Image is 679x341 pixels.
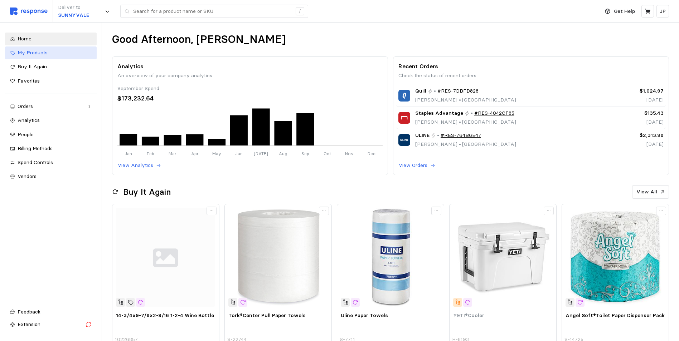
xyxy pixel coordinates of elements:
span: Uline Paper Towels [341,312,388,318]
tspan: [DATE] [254,151,268,156]
img: S-22744 [228,208,328,307]
p: $2,313.98 [601,132,664,139]
p: Check the status of recent orders. [398,72,664,80]
p: $135.43 [601,109,664,117]
img: S-7711 [341,208,440,307]
span: Billing Methods [18,145,53,152]
img: Quill [398,90,410,102]
a: #RES-764B6E47 [441,132,481,139]
img: S-14725 [566,208,665,307]
span: Feedback [18,308,40,315]
a: Home [5,33,97,45]
span: Analytics [18,117,40,123]
button: Get Help [601,5,639,18]
p: $1,024.97 [601,87,664,95]
button: JP [656,5,669,18]
p: SUNNYVALE [58,11,89,19]
p: • [471,109,473,117]
span: Quill [415,87,426,95]
input: Search for a product name or SKU [133,5,292,18]
span: 14-3/4x9-7/8x2-9/16 1-2-4 Wine Bottle [116,312,214,318]
span: • [457,97,462,103]
a: My Products [5,46,97,59]
span: • [457,119,462,125]
span: Angel Soft®Toilet Paper Dispenser Pack [566,312,665,318]
p: [PERSON_NAME] [GEOGRAPHIC_DATA] [415,140,516,148]
p: [PERSON_NAME] [GEOGRAPHIC_DATA] [415,118,516,126]
p: View Analytics [118,162,153,169]
img: svg%3e [116,208,215,307]
p: Analytics [117,62,383,71]
button: View All [632,185,669,199]
div: Orders [18,103,84,110]
button: Feedback [5,306,97,318]
p: • [437,132,439,139]
span: Buy It Again [18,63,47,70]
p: • [434,87,436,95]
span: Vendors [18,173,37,179]
img: ULINE [398,134,410,146]
div: $173,232.64 [117,94,383,103]
p: View All [636,188,657,196]
button: View Orders [398,161,436,170]
span: Extension [18,321,40,327]
a: #RES-7DBFD828 [437,87,479,95]
h1: Good Afternoon, [PERSON_NAME] [112,33,286,46]
tspan: Feb [147,151,154,156]
a: Billing Methods [5,142,97,155]
tspan: Apr [191,151,198,156]
button: Extension [5,318,97,331]
p: [DATE] [601,96,664,104]
p: View Orders [399,162,427,169]
tspan: Nov [345,151,354,156]
p: [DATE] [601,118,664,126]
tspan: Jan [125,151,132,156]
a: Spend Controls [5,156,97,169]
span: Home [18,35,31,42]
a: Vendors [5,170,97,183]
p: Recent Orders [398,62,664,71]
p: Deliver to [58,4,89,11]
p: [PERSON_NAME] [GEOGRAPHIC_DATA] [415,96,516,104]
span: Staples Advantage [415,109,463,117]
a: #RES-4042CF85 [474,109,514,117]
span: Tork®Center Pull Paper Towels [228,312,306,318]
span: Favorites [18,78,40,84]
span: YETI®Cooler [453,312,484,318]
tspan: Sep [301,151,309,156]
span: ULINE [415,132,430,139]
tspan: Dec [368,151,375,156]
a: People [5,128,97,141]
tspan: Jun [235,151,243,156]
tspan: Mar [169,151,176,156]
img: svg%3e [10,8,48,15]
a: Favorites [5,75,97,88]
tspan: May [212,151,221,156]
img: Staples Advantage [398,112,410,124]
span: My Products [18,49,48,56]
p: [DATE] [601,140,664,148]
a: Orders [5,100,97,113]
img: H-8193 [453,208,552,307]
p: Get Help [614,8,635,15]
h2: Buy It Again [123,187,171,198]
div: / [296,7,304,16]
div: September Spend [117,85,383,93]
a: Analytics [5,114,97,127]
span: • [457,141,462,147]
p: An overview of your company analytics. [117,72,383,80]
button: View Analytics [117,161,161,170]
tspan: Aug [279,151,287,156]
p: JP [660,8,666,15]
span: People [18,131,34,138]
tspan: Oct [324,151,331,156]
a: Buy It Again [5,60,97,73]
span: Spend Controls [18,159,53,165]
